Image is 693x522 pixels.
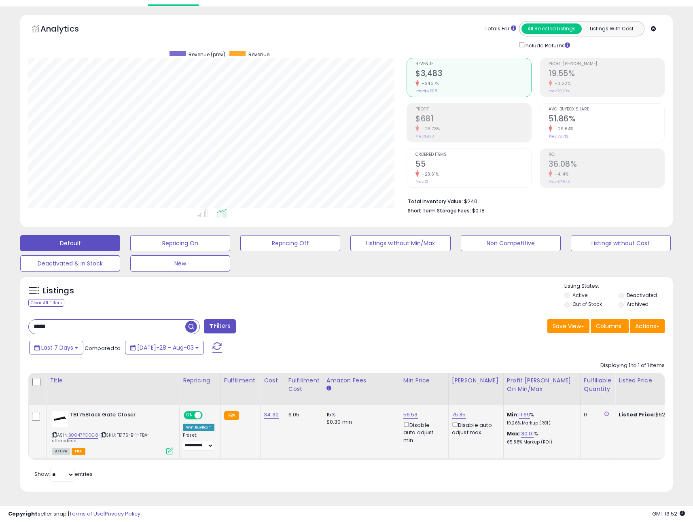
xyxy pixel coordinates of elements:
span: Revenue [248,51,269,58]
a: 34.32 [264,411,279,419]
a: Privacy Policy [105,510,140,518]
div: ASIN: [52,411,173,454]
label: Active [572,292,587,299]
span: Columns [596,322,621,330]
label: Deactivated [627,292,657,299]
button: Listings With Cost [581,23,642,34]
button: Columns [591,319,629,333]
span: Compared to: [85,344,122,352]
div: % [507,411,574,426]
a: 75.35 [452,411,466,419]
div: Amazon Fees [326,376,396,385]
button: New [130,255,230,272]
b: Min: [507,411,519,418]
button: Listings without Cost [571,235,671,251]
div: Displaying 1 to 1 of 1 items [600,362,665,369]
small: -24.37% [419,81,439,87]
div: Fulfillable Quantity [584,376,612,393]
div: Profit [PERSON_NAME] on Min/Max [507,376,577,393]
a: B0047PO0C8 [68,432,98,439]
a: 56.53 [403,411,418,419]
span: Revenue (prev) [189,51,225,58]
span: OFF [201,412,214,419]
div: Fulfillment [224,376,257,385]
span: Avg. Buybox Share [549,107,664,112]
div: Title [50,376,176,385]
span: ROI [549,153,664,157]
div: Include Returns [513,40,580,50]
div: seller snap | | [8,510,140,518]
h2: 36.08% [549,159,664,170]
span: $0.18 [472,207,485,214]
small: FBA [224,411,239,420]
label: Out of Stock [572,301,602,308]
small: -4.14% [552,171,568,177]
li: $240 [408,196,659,206]
strong: Copyright [8,510,38,518]
label: Archived [627,301,648,308]
h2: $681 [415,114,531,125]
small: Prev: 73.71% [549,134,568,139]
div: Fulfillment Cost [288,376,320,393]
button: Repricing Off [240,235,340,251]
span: FBA [72,448,85,455]
div: % [507,430,574,445]
a: 11.69 [519,411,530,419]
small: -3.22% [552,81,570,87]
div: [PERSON_NAME] [452,376,500,385]
th: The percentage added to the cost of goods (COGS) that forms the calculator for Min & Max prices. [503,373,580,405]
small: Amazon Fees. [326,385,331,392]
div: $0.30 min [326,418,394,426]
b: Short Term Storage Fees: [408,207,471,214]
div: 6.05 [288,411,317,418]
div: 0 [584,411,609,418]
span: Last 7 Days [41,344,73,352]
span: Profit [415,107,531,112]
div: Listed Price [619,376,689,385]
div: Cost [264,376,282,385]
button: Deactivated & In Stock [20,255,120,272]
span: | SKU: TB175-B-1-FBA-stickerless [52,432,150,444]
span: 2025-08-11 16:52 GMT [652,510,685,518]
button: All Selected Listings [521,23,582,34]
span: Profit [PERSON_NAME] [549,62,664,66]
small: -26.78% [419,126,440,132]
span: Ordered Items [415,153,531,157]
button: Repricing On [130,235,230,251]
button: Last 7 Days [29,341,83,354]
small: -29.64% [552,126,574,132]
a: 30.01 [521,430,534,438]
small: Prev: $4,605 [415,89,437,93]
p: 19.26% Markup (ROI) [507,420,574,426]
h2: 55 [415,159,531,170]
span: All listings currently available for purchase on Amazon [52,448,70,455]
button: Default [20,235,120,251]
h5: Analytics [40,23,95,36]
small: Prev: $930 [415,134,434,139]
button: Non Competitive [461,235,561,251]
div: Repricing [183,376,217,385]
button: Filters [204,319,235,333]
div: 15% [326,411,394,418]
div: Min Price [403,376,445,385]
small: Prev: 72 [415,179,428,184]
span: [DATE]-28 - Aug-03 [137,344,194,352]
b: TB175Black Gate Closer [70,411,168,421]
b: Total Inventory Value: [408,198,463,205]
button: [DATE]-28 - Aug-03 [125,341,204,354]
div: $62.18 [619,411,686,418]
p: 65.88% Markup (ROI) [507,439,574,445]
button: Listings without Min/Max [350,235,450,251]
b: Max: [507,430,521,437]
div: Totals For [485,25,516,33]
small: -23.61% [419,171,439,177]
h2: 51.86% [549,114,664,125]
h5: Listings [43,285,74,297]
small: Prev: 37.64% [549,179,570,184]
div: Preset: [183,433,214,451]
button: Actions [630,319,665,333]
span: ON [184,412,195,419]
div: Disable auto adjust min [403,420,442,444]
b: Listed Price: [619,411,655,418]
h2: 19.55% [549,69,664,80]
